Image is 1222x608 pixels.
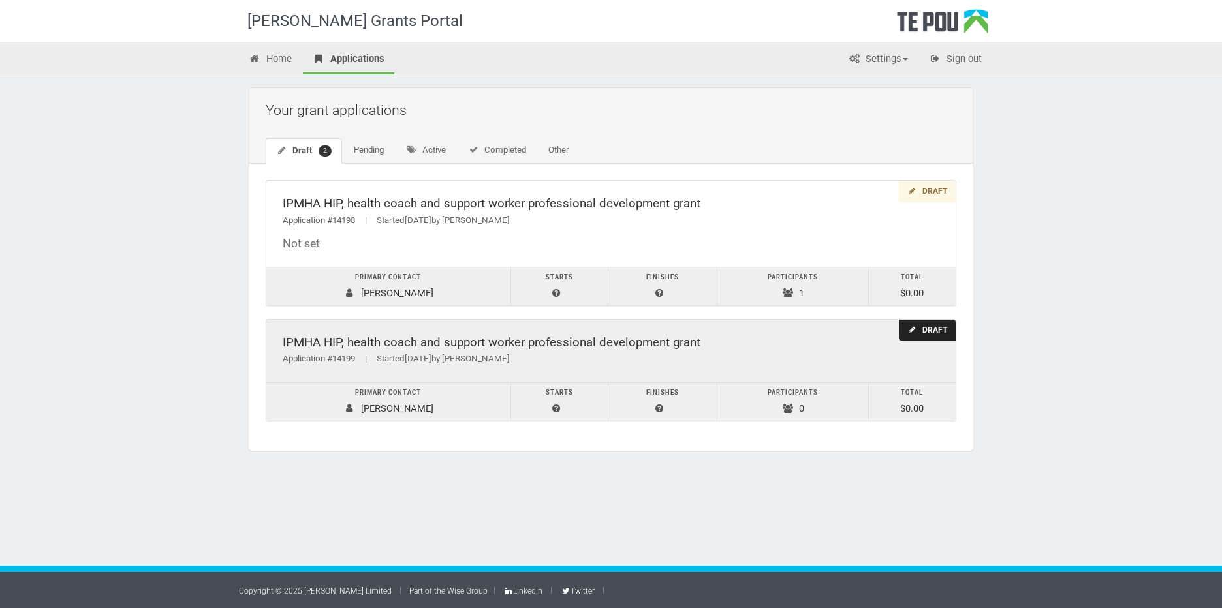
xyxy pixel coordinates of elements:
div: IPMHA HIP, health coach and support worker professional development grant [283,197,939,211]
a: Twitter [560,586,594,596]
div: Primary contact [273,271,504,284]
h2: Your grant applications [266,95,963,125]
div: Finishes [615,386,711,400]
a: Completed [458,138,537,163]
td: 1 [717,267,869,305]
div: Starts [518,386,601,400]
td: $0.00 [868,267,956,305]
a: Draft [266,138,342,164]
div: Te Pou Logo [897,9,988,42]
a: Pending [343,138,394,163]
div: Participants [724,386,862,400]
span: | [355,215,377,225]
div: Finishes [615,271,711,284]
td: $0.00 [868,382,956,421]
a: Active [396,138,456,163]
a: Applications [303,46,394,74]
div: Primary contact [273,386,504,400]
div: Application #14198 Started by [PERSON_NAME] [283,214,939,228]
a: LinkedIn [503,586,542,596]
div: Draft [899,320,956,341]
div: Participants [724,271,862,284]
a: Part of the Wise Group [409,586,488,596]
div: IPMHA HIP, health coach and support worker professional development grant [283,336,939,350]
a: Settings [838,46,918,74]
span: [DATE] [405,215,431,225]
td: [PERSON_NAME] [266,382,510,421]
div: Not set [283,237,939,251]
a: Other [538,138,579,163]
div: Draft [899,181,956,202]
span: [DATE] [405,354,431,363]
div: Total [875,386,949,400]
div: Total [875,271,949,284]
div: Application #14199 Started by [PERSON_NAME] [283,352,939,366]
a: Sign out [919,46,992,74]
div: Starts [518,271,601,284]
a: Copyright © 2025 [PERSON_NAME] Limited [239,586,392,596]
td: 0 [717,382,869,421]
td: [PERSON_NAME] [266,267,510,305]
span: | [355,354,377,363]
span: 2 [319,145,332,157]
a: Home [239,46,302,74]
